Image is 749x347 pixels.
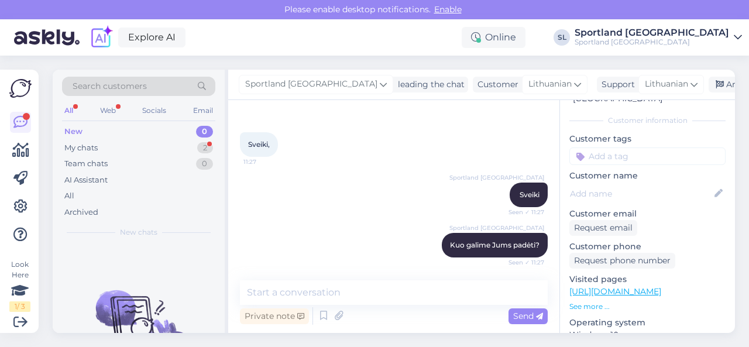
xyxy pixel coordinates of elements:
div: Customer [473,78,518,91]
p: Visited pages [569,273,726,286]
div: My chats [64,142,98,154]
div: Request email [569,220,637,236]
span: Seen ✓ 11:27 [500,258,544,267]
div: 0 [196,126,213,138]
div: All [62,103,75,118]
div: AI Assistant [64,174,108,186]
div: All [64,190,74,202]
div: 2 [197,142,213,154]
div: Online [462,27,525,48]
span: Lithuanian [645,78,688,91]
span: Sportland [GEOGRAPHIC_DATA] [245,78,377,91]
div: Socials [140,103,169,118]
div: Sportland [GEOGRAPHIC_DATA] [575,28,729,37]
div: Email [191,103,215,118]
div: SL [554,29,570,46]
span: Sportland [GEOGRAPHIC_DATA] [449,224,544,232]
span: Sveiki [520,190,540,199]
div: Request phone number [569,253,675,269]
a: Sportland [GEOGRAPHIC_DATA]Sportland [GEOGRAPHIC_DATA] [575,28,742,47]
p: Customer phone [569,241,726,253]
p: See more ... [569,301,726,312]
div: Private note [240,308,309,324]
span: Seen ✓ 11:27 [500,208,544,217]
p: Operating system [569,317,726,329]
span: Kuo galime Jums padėti? [450,241,540,249]
span: Lithuanian [528,78,572,91]
div: Web [98,103,118,118]
span: Sveiki, [248,140,270,149]
div: Support [597,78,635,91]
input: Add name [570,187,712,200]
span: Sportland [GEOGRAPHIC_DATA] [449,173,544,182]
p: Customer tags [569,133,726,145]
div: Archived [64,207,98,218]
span: New chats [120,227,157,238]
div: 0 [196,158,213,170]
span: Send [513,311,543,321]
div: New [64,126,83,138]
span: 11:27 [243,157,287,166]
div: leading the chat [393,78,465,91]
span: Enable [431,4,465,15]
div: Sportland [GEOGRAPHIC_DATA] [575,37,729,47]
div: 1 / 3 [9,301,30,312]
img: Askly Logo [9,79,32,98]
p: Customer email [569,208,726,220]
a: Explore AI [118,28,185,47]
p: Windows 10 [569,329,726,341]
div: Look Here [9,259,30,312]
div: Team chats [64,158,108,170]
div: Customer information [569,115,726,126]
a: [URL][DOMAIN_NAME] [569,286,661,297]
p: Customer name [569,170,726,182]
input: Add a tag [569,147,726,165]
span: Search customers [73,80,147,92]
img: explore-ai [89,25,114,50]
